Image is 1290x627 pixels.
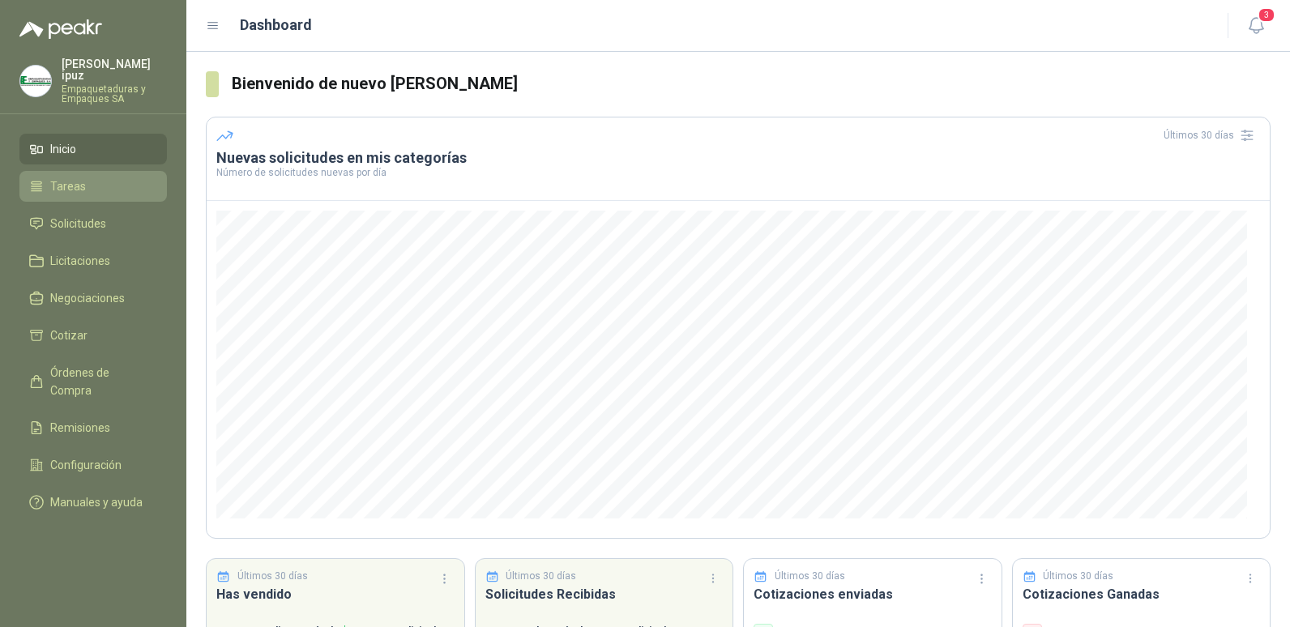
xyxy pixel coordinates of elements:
[19,208,167,239] a: Solicitudes
[754,584,992,604] h3: Cotizaciones enviadas
[50,289,125,307] span: Negociaciones
[50,215,106,232] span: Solicitudes
[1023,584,1261,604] h3: Cotizaciones Ganadas
[62,58,167,81] p: [PERSON_NAME] ipuz
[19,171,167,202] a: Tareas
[50,140,76,158] span: Inicio
[19,19,102,39] img: Logo peakr
[216,168,1260,177] p: Número de solicitudes nuevas por día
[19,487,167,518] a: Manuales y ayuda
[19,450,167,480] a: Configuración
[19,320,167,351] a: Cotizar
[240,14,312,36] h1: Dashboard
[50,493,143,511] span: Manuales y ayuda
[216,148,1260,168] h3: Nuevas solicitudes en mis categorías
[62,84,167,104] p: Empaquetaduras y Empaques SA
[50,252,110,270] span: Licitaciones
[1258,7,1275,23] span: 3
[50,419,110,437] span: Remisiones
[216,584,455,604] h3: Has vendido
[20,66,51,96] img: Company Logo
[50,326,88,344] span: Cotizar
[50,456,122,474] span: Configuración
[19,245,167,276] a: Licitaciones
[485,584,724,604] h3: Solicitudes Recibidas
[775,569,845,584] p: Últimos 30 días
[19,357,167,406] a: Órdenes de Compra
[19,283,167,313] a: Negociaciones
[50,364,152,399] span: Órdenes de Compra
[232,71,1271,96] h3: Bienvenido de nuevo [PERSON_NAME]
[237,569,308,584] p: Últimos 30 días
[19,412,167,443] a: Remisiones
[1043,569,1113,584] p: Últimos 30 días
[1241,11,1271,41] button: 3
[506,569,576,584] p: Últimos 30 días
[19,134,167,164] a: Inicio
[50,177,86,195] span: Tareas
[1164,122,1260,148] div: Últimos 30 días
